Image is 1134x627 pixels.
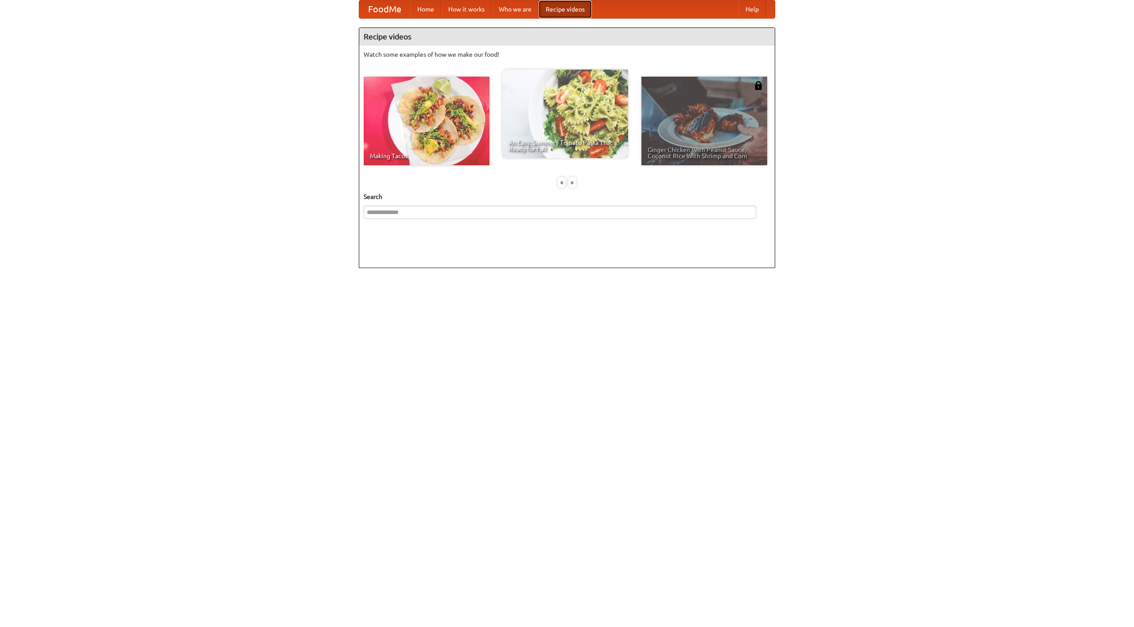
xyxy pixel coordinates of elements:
a: Home [410,0,441,18]
span: Making Tacos [370,153,483,159]
a: Who we are [492,0,539,18]
a: An Easy, Summery Tomato Pasta That's Ready for Fall [502,70,628,158]
p: Watch some examples of how we make our food! [364,50,770,59]
div: » [568,177,576,188]
h5: Search [364,192,770,201]
img: 483408.png [754,81,763,90]
div: « [558,177,566,188]
a: Recipe videos [539,0,592,18]
span: An Easy, Summery Tomato Pasta That's Ready for Fall [509,140,622,152]
a: How it works [441,0,492,18]
a: Making Tacos [364,77,489,165]
a: Help [738,0,766,18]
a: FoodMe [359,0,410,18]
h4: Recipe videos [359,28,775,46]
